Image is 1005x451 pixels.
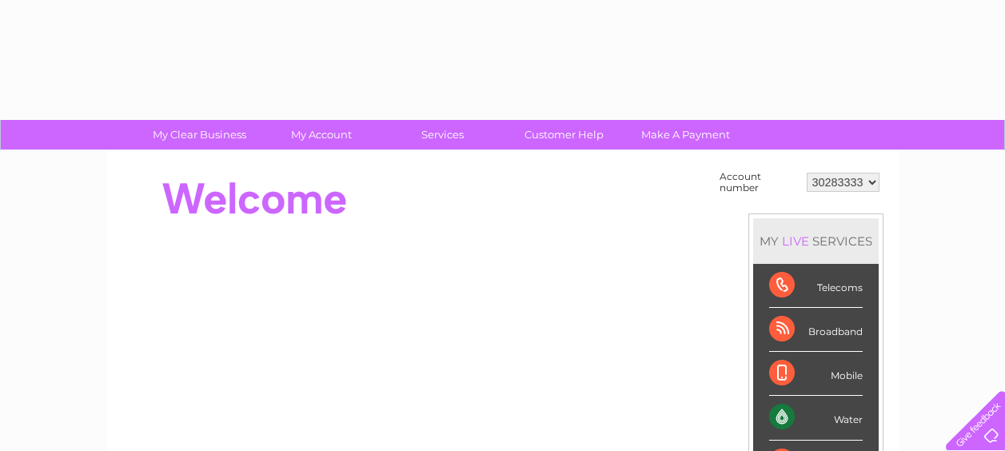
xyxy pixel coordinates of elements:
[716,167,803,198] td: Account number
[620,120,752,150] a: Make A Payment
[769,264,863,308] div: Telecoms
[769,352,863,396] div: Mobile
[769,308,863,352] div: Broadband
[779,233,812,249] div: LIVE
[134,120,265,150] a: My Clear Business
[498,120,630,150] a: Customer Help
[255,120,387,150] a: My Account
[769,396,863,440] div: Water
[377,120,508,150] a: Services
[753,218,879,264] div: MY SERVICES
